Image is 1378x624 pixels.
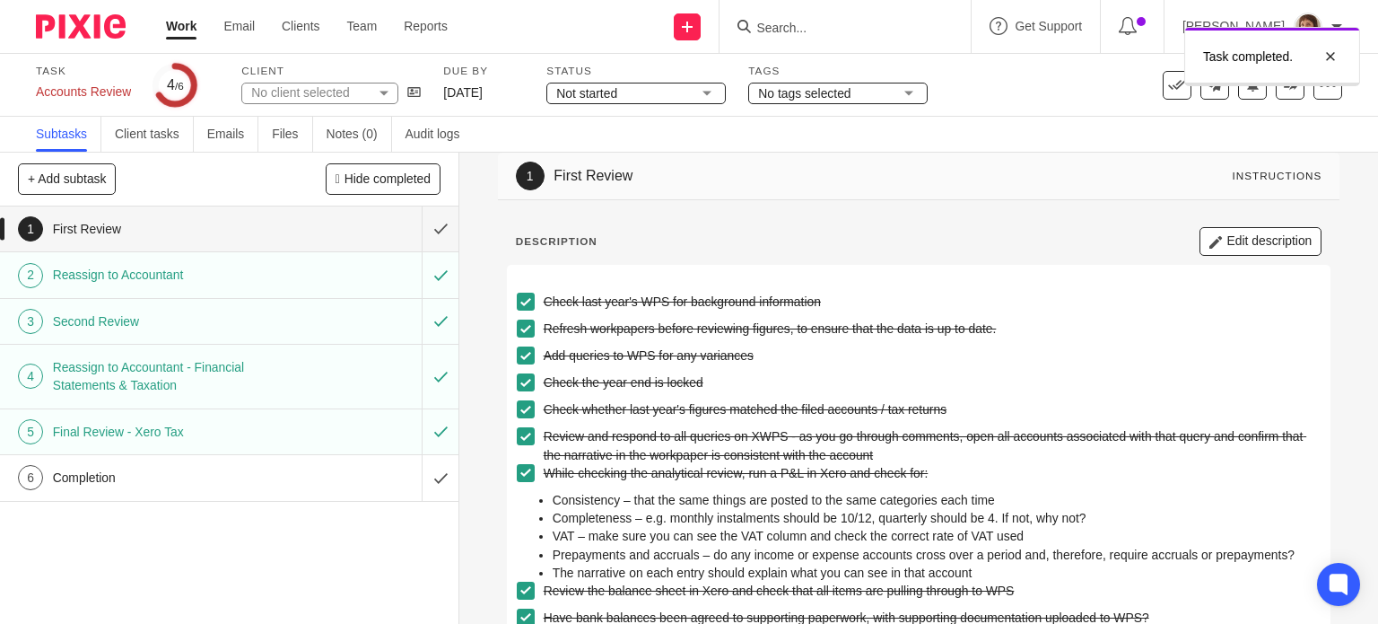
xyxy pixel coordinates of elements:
[18,263,43,288] div: 2
[554,194,956,213] h1: First Review
[554,537,1321,555] p: Completeness – e.g. monthly instalments should be 10/12, quarterly should be 4. If not, why not?
[273,117,313,152] a: Files
[559,86,623,99] span: Not started
[36,14,126,39] img: Pixie
[53,464,287,491] h1: Completion
[53,261,287,288] h1: Reassign to Accountant
[18,309,43,334] div: 3
[545,492,1321,510] p: While checking the analytical review, run a P&L in Xero and check for:
[244,64,423,78] label: Client
[53,354,287,400] h1: Reassign to Accountant - Financial Statements & Taxation
[116,117,196,152] a: Client tasks
[554,574,1321,592] p: Prepayments and accruals – do any income or expense accounts cross over a period and, therefore, ...
[545,347,1321,365] p: Refresh workpapers before reviewing figures, to ensure that the data is up to date.
[18,465,43,490] div: 6
[169,75,187,95] div: 4
[404,17,449,35] a: Reports
[327,117,392,152] a: Notes (0)
[18,364,43,389] div: 4
[545,374,1321,392] p: Add queries to WPS for any variances
[347,17,377,35] a: Team
[446,85,484,98] span: [DATE]
[314,163,440,194] button: Hide completed
[166,17,197,35] a: Work
[554,592,1321,610] p: The narrative on each entry should explain what you can see in that account
[254,83,371,101] div: No client selected
[517,189,545,218] div: 1
[224,17,254,35] a: Email
[177,81,187,91] small: /6
[1234,197,1321,211] div: Instructions
[209,117,259,152] a: Emails
[36,64,134,78] label: Task
[761,86,856,99] span: No tags selected
[446,64,527,78] label: Due by
[1202,48,1293,66] p: Task completed.
[545,455,1321,492] p: Review and respond to all queries on XWPS - as you go through comments, open all accounts associa...
[36,83,134,101] div: Accounts Review
[53,215,287,242] h1: First Review
[53,308,287,335] h1: Second Review
[554,555,1321,573] p: VAT – make sure you can see the VAT column and check the correct rate of VAT used
[18,216,43,242] div: 1
[53,418,287,445] h1: Final Review - Xero Tax
[554,519,1321,537] p: Consistency – that the same things are posted to the same categories each time
[1294,13,1322,41] img: Pixie%204.jpg
[545,401,1321,419] p: Check the year end is locked
[36,117,102,152] a: Subtasks
[517,262,597,277] p: Description
[18,163,117,194] button: + Add subtask
[1195,255,1321,284] button: Edit description
[545,428,1321,446] p: Check whether last year's figures matched the filed accounts / tax returns
[549,64,728,78] label: Status
[406,117,475,152] a: Audit logs
[341,172,431,187] span: Hide completed
[545,321,1321,338] p: Check last year's WPS for background information
[281,17,320,35] a: Clients
[18,419,43,444] div: 5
